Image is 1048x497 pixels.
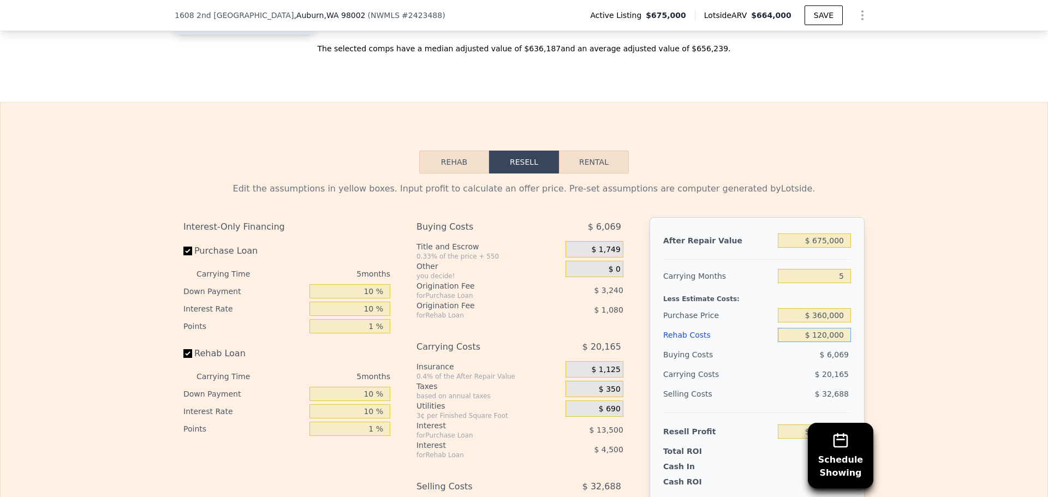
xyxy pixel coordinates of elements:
[591,245,620,255] span: $ 1,749
[416,361,561,372] div: Insurance
[589,426,623,434] span: $ 13,500
[594,445,623,454] span: $ 4,500
[663,384,773,404] div: Selling Costs
[582,337,621,357] span: $ 20,165
[183,420,305,438] div: Points
[663,422,773,441] div: Resell Profit
[416,217,538,237] div: Buying Costs
[183,283,305,300] div: Down Payment
[416,477,538,496] div: Selling Costs
[416,241,561,252] div: Title and Escrow
[183,247,192,255] input: Purchase Loan
[582,477,621,496] span: $ 32,688
[416,411,561,420] div: 3¢ per Finished Square Foot
[196,265,267,283] div: Carrying Time
[175,34,873,54] div: The selected comps have a median adjusted value of $636,187 and an average adjusted value of $656...
[272,265,390,283] div: 5 months
[751,11,791,20] span: $664,000
[594,286,623,295] span: $ 3,240
[815,370,849,379] span: $ 20,165
[416,280,538,291] div: Origination Fee
[599,385,621,394] span: $ 350
[851,4,873,26] button: Show Options
[663,266,773,286] div: Carrying Months
[416,337,538,357] div: Carrying Costs
[416,420,538,431] div: Interest
[663,461,731,472] div: Cash In
[183,349,192,358] input: Rehab Loan
[663,345,773,364] div: Buying Costs
[609,265,621,274] span: $ 0
[805,5,843,25] button: SAVE
[294,10,365,21] span: , Auburn
[594,306,623,314] span: $ 1,080
[416,392,561,400] div: based on annual taxes
[183,182,865,195] div: Edit the assumptions in yellow boxes. Input profit to calculate an offer price. Pre-set assumptio...
[820,350,849,359] span: $ 6,069
[588,217,621,237] span: $ 6,069
[416,261,561,272] div: Other
[416,440,538,451] div: Interest
[183,344,305,363] label: Rehab Loan
[183,241,305,261] label: Purchase Loan
[646,10,686,21] span: $675,000
[663,364,731,384] div: Carrying Costs
[663,325,773,345] div: Rehab Costs
[663,446,731,457] div: Total ROI
[416,431,538,440] div: for Purchase Loan
[183,318,305,335] div: Points
[663,476,742,487] div: Cash ROI
[416,381,561,392] div: Taxes
[183,403,305,420] div: Interest Rate
[808,423,873,488] button: ScheduleShowing
[416,372,561,381] div: 0.4% of the After Repair Value
[416,311,538,320] div: for Rehab Loan
[183,300,305,318] div: Interest Rate
[175,10,294,21] span: 1608 2nd [GEOGRAPHIC_DATA]
[416,291,538,300] div: for Purchase Loan
[590,10,646,21] span: Active Listing
[416,272,561,280] div: you decide!
[402,11,442,20] span: # 2423488
[196,368,267,385] div: Carrying Time
[489,151,559,173] button: Resell
[371,11,400,20] span: NWMLS
[416,252,561,261] div: 0.33% of the price + 550
[416,300,538,311] div: Origination Fee
[559,151,629,173] button: Rental
[599,404,621,414] span: $ 690
[663,306,773,325] div: Purchase Price
[419,151,489,173] button: Rehab
[368,10,445,21] div: ( )
[663,286,851,306] div: Less Estimate Costs:
[272,368,390,385] div: 5 months
[183,385,305,403] div: Down Payment
[416,451,538,459] div: for Rehab Loan
[324,11,365,20] span: , WA 98002
[815,390,849,398] span: $ 32,688
[663,231,773,250] div: After Repair Value
[416,400,561,411] div: Utilities
[183,217,390,237] div: Interest-Only Financing
[591,365,620,375] span: $ 1,125
[704,10,751,21] span: Lotside ARV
